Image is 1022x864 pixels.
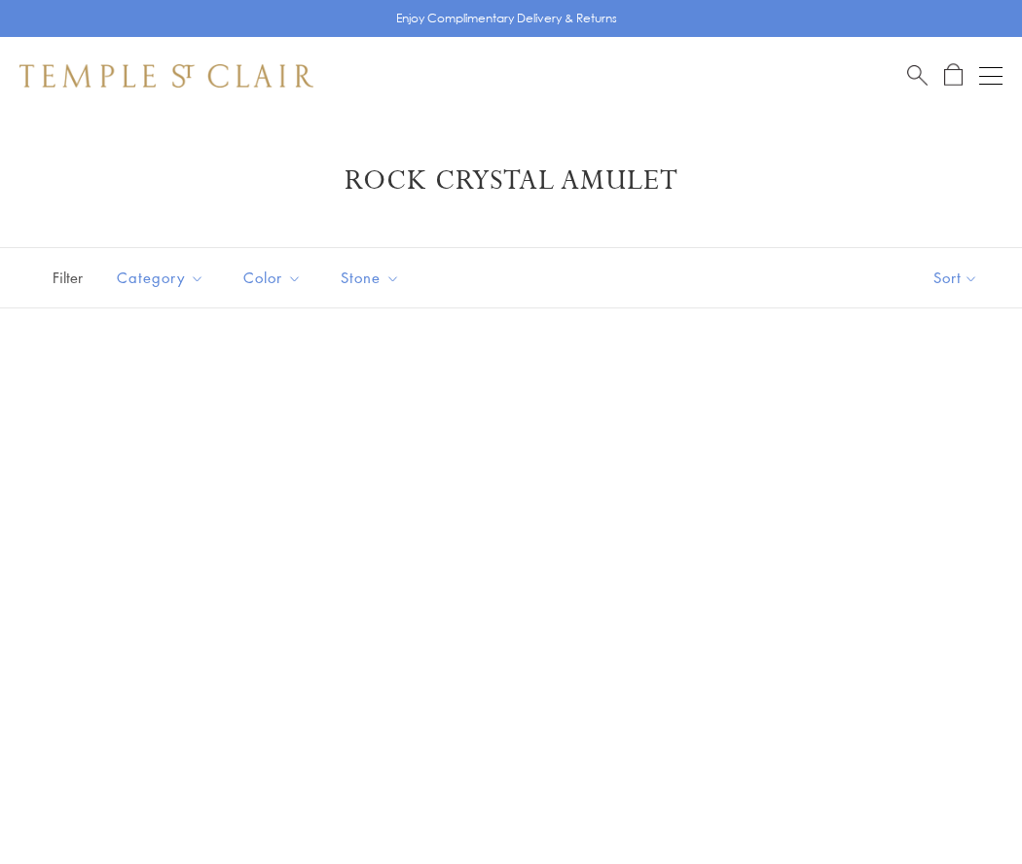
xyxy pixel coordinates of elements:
[234,266,316,290] span: Color
[19,64,313,88] img: Temple St. Clair
[979,64,1003,88] button: Open navigation
[326,256,415,300] button: Stone
[890,248,1022,307] button: Show sort by
[229,256,316,300] button: Color
[107,266,219,290] span: Category
[907,63,928,88] a: Search
[49,163,973,198] h1: Rock Crystal Amulet
[331,266,415,290] span: Stone
[396,9,617,28] p: Enjoy Complimentary Delivery & Returns
[102,256,219,300] button: Category
[944,63,963,88] a: Open Shopping Bag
